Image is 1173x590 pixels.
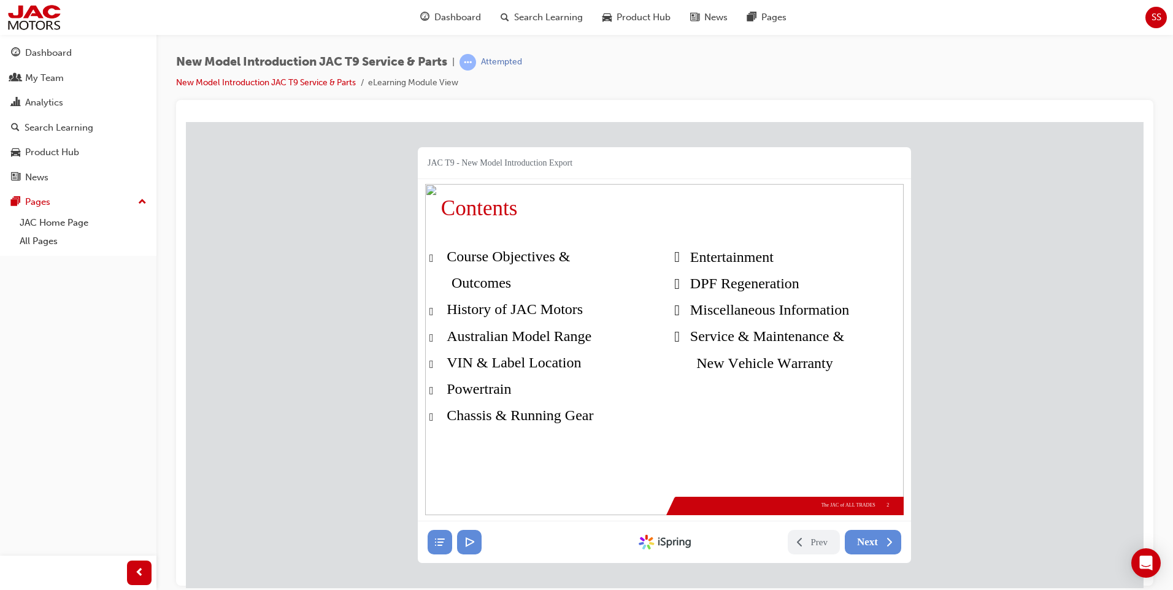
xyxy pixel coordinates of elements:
[25,145,79,159] div: Product Hub
[504,180,663,196] span: Miscellaneous Information
[1145,7,1167,28] button: SS
[261,126,363,142] span: Course Objective
[244,183,248,196] span: 
[176,77,356,88] a: New Model Introduction JAC T9 Service & Parts
[11,98,20,109] span: chart-icon
[261,180,397,196] span: History of JAC Motors
[266,152,325,170] span: Outcomes
[261,285,407,301] span: Chassis & Running Gear
[244,289,248,301] span: 
[368,76,458,90] li: eLearning Module View
[460,54,476,71] span: learningRecordVerb_ATTEMPT-icon
[5,67,152,90] a: My Team
[5,191,152,213] button: Pages
[25,121,93,135] div: Search Learning
[761,10,786,25] span: Pages
[617,10,671,25] span: Product Hub
[25,170,48,185] div: News
[6,4,62,31] img: jac-portal
[1131,548,1161,578] div: Open Intercom Messenger
[244,262,248,275] span: 
[488,154,494,170] span: 
[244,210,248,222] span: 
[363,126,384,142] span: s &
[602,10,612,25] span: car-icon
[504,127,588,143] span: Entertainment
[5,42,152,64] a: Dashboard
[5,91,152,114] a: Analytics
[11,197,20,208] span: pages-icon
[11,172,20,183] span: news-icon
[625,414,642,426] span: Prev
[244,130,248,142] span: 
[737,5,796,30] a: pages-iconPages
[488,180,494,196] span: 
[261,259,325,275] span: Powertrain
[15,213,152,232] a: JAC Home Page
[5,39,152,191] button: DashboardMy TeamAnalyticsSearch LearningProduct HubNews
[25,96,63,110] div: Analytics
[504,153,613,169] span: DPF Regeneration
[504,207,658,223] span: Service & Maintenance &
[25,71,64,85] div: My Team
[25,195,50,209] div: Pages
[747,10,756,25] span: pages-icon
[704,10,728,25] span: News
[491,5,593,30] a: search-iconSearch Learning
[514,10,583,25] span: Search Learning
[1152,10,1161,25] span: SS
[138,194,147,210] span: up-icon
[671,414,692,426] span: Next
[5,166,152,189] a: News
[636,380,690,386] span: The JAC of ALL TRADES
[15,232,152,251] a: All Pages
[261,206,406,222] span: Australian Model Range
[690,10,699,25] span: news-icon
[11,123,20,134] span: search-icon
[135,565,144,581] span: prev-icon
[242,35,387,47] div: JAC T9 - New Model Introduction Export
[11,73,20,84] span: people-icon
[5,141,152,164] a: Product Hub
[593,5,680,30] a: car-iconProduct Hub
[410,5,491,30] a: guage-iconDashboard
[420,10,429,25] span: guage-icon
[510,232,647,250] span: New Vehicle Warranty
[11,147,20,158] span: car-icon
[261,232,395,248] span: VIN & Label Location
[488,128,494,144] span: 
[5,117,152,139] a: Search Learning
[11,48,20,59] span: guage-icon
[701,380,703,386] span: 2
[25,46,72,60] div: Dashboard
[501,10,509,25] span: search-icon
[488,207,494,223] span: 
[481,56,522,68] div: Attempted
[434,10,481,25] span: Dashboard
[452,55,455,69] span: |
[255,74,331,100] span: Contents
[680,5,737,30] a: news-iconNews
[244,236,248,248] span: 
[176,55,447,69] span: New Model Introduction JAC T9 Service & Parts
